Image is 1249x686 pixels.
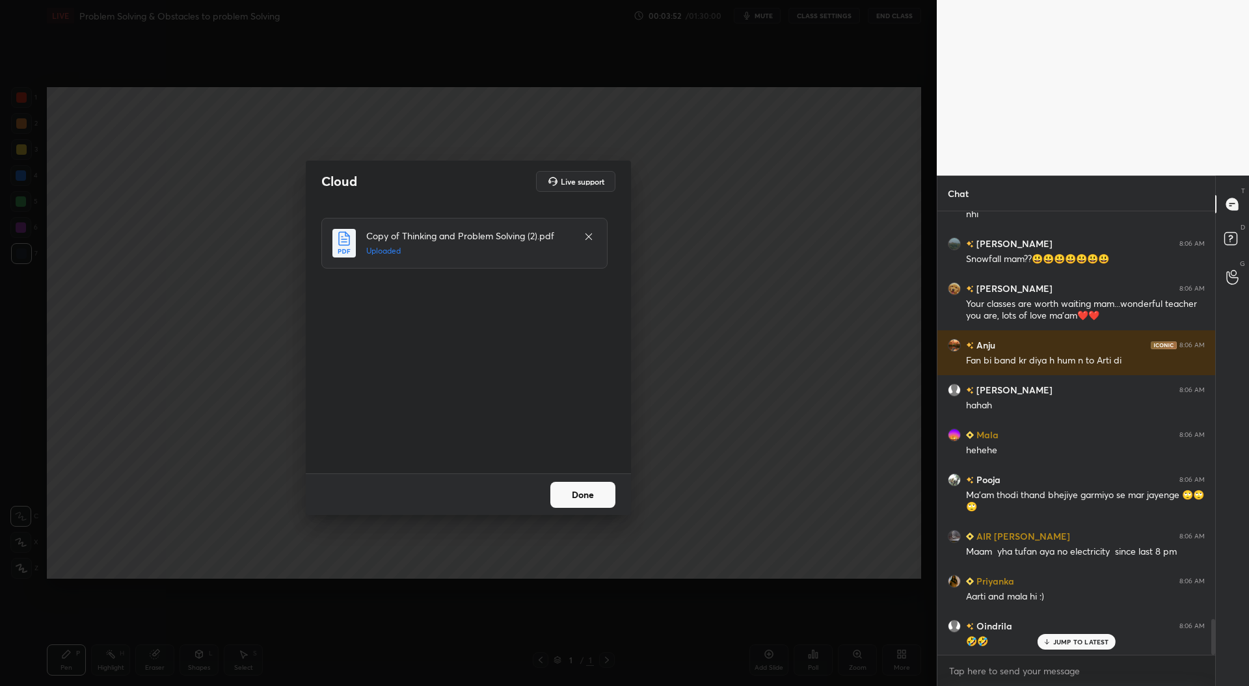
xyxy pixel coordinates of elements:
[966,533,974,540] img: Learner_Badge_beginner_1_8b307cf2a0.svg
[974,338,995,352] h6: Anju
[966,590,1205,603] div: Aarti and mala hi :)
[948,620,961,633] img: default.png
[948,575,961,588] img: 81e4e180c2ed4de6a3d5b141b692b97a.jpg
[966,623,974,630] img: no-rating-badge.077c3623.svg
[974,529,1070,543] h6: AIR [PERSON_NAME]
[966,285,974,293] img: no-rating-badge.077c3623.svg
[974,619,1012,633] h6: Oindrila
[948,429,961,442] img: c7bd2eabe6d04456bd31d012300f126e.jpg
[1179,341,1205,349] div: 8:06 AM
[974,282,1053,295] h6: [PERSON_NAME]
[366,245,571,257] h5: Uploaded
[948,282,961,295] img: b3b7f3cf7e664d91a6efd922243d1648.jpg
[948,473,961,486] img: 3
[948,530,961,543] img: 7fb696339be3493ba42fc465bf6fdbdf.jpg
[966,387,974,394] img: no-rating-badge.077c3623.svg
[966,354,1205,367] div: Fan bi band kr diya h hum n to Arti di
[1179,431,1205,439] div: 8:06 AM
[966,298,1205,323] div: Your classes are worth waiting mam...wonderful teacher you are, lots of love ma'am❤️❤️
[1179,577,1205,585] div: 8:06 AM
[937,176,979,211] p: Chat
[1241,186,1245,196] p: T
[1179,622,1205,630] div: 8:06 AM
[550,482,615,508] button: Done
[1053,638,1109,646] p: JUMP TO LATEST
[966,342,974,349] img: no-rating-badge.077c3623.svg
[321,173,357,190] h2: Cloud
[1179,386,1205,394] div: 8:06 AM
[974,428,999,442] h6: Mala
[1179,285,1205,293] div: 8:06 AM
[1179,533,1205,540] div: 8:06 AM
[966,431,974,439] img: Learner_Badge_beginner_1_8b307cf2a0.svg
[974,237,1053,250] h6: [PERSON_NAME]
[966,399,1205,412] div: hahah
[966,253,1205,266] div: Snowfall mam??😃😃😃😃😃😃😃
[937,211,1215,655] div: grid
[974,473,1001,486] h6: Pooja
[1151,341,1177,349] img: iconic-dark.1390631f.png
[561,178,604,185] h5: Live support
[966,635,1205,648] div: 🤣🤣
[966,444,1205,457] div: hehehe
[966,489,1205,514] div: Ma'am thodi thand bhejiye garmiyo se mar jayenge 🙄🙄🙄
[366,229,571,243] h4: Copy of Thinking and Problem Solving (2).pdf
[1179,240,1205,248] div: 8:06 AM
[974,574,1014,588] h6: Priyanka
[966,546,1205,559] div: Maam yha tufan aya no electricity since last 8 pm
[966,477,974,484] img: no-rating-badge.077c3623.svg
[966,241,974,248] img: no-rating-badge.077c3623.svg
[948,237,961,250] img: bf2d9dd0acce4aaa9c39109364ccf6a3.jpg
[974,383,1053,397] h6: [PERSON_NAME]
[1179,476,1205,484] div: 8:06 AM
[1240,259,1245,269] p: G
[948,384,961,397] img: default.png
[966,577,974,585] img: Learner_Badge_beginner_1_8b307cf2a0.svg
[948,339,961,352] img: 3
[1241,222,1245,232] p: D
